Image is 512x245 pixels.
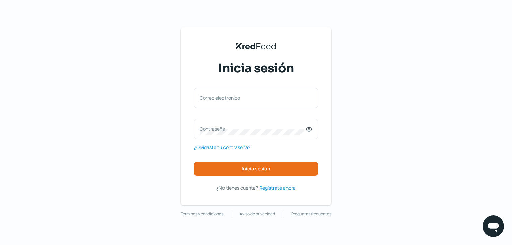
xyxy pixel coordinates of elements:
[194,162,318,176] button: Inicia sesión
[194,143,250,151] a: ¿Olvidaste tu contraseña?
[259,184,296,192] a: Regístrate ahora
[200,95,306,101] label: Correo electrónico
[240,210,275,218] a: Aviso de privacidad
[218,60,294,77] span: Inicia sesión
[200,126,306,132] label: Contraseña
[291,210,331,218] a: Preguntas frecuentes
[181,210,223,218] a: Términos y condiciones
[216,185,258,191] span: ¿No tienes cuenta?
[487,219,500,233] img: chatIcon
[242,166,270,171] span: Inicia sesión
